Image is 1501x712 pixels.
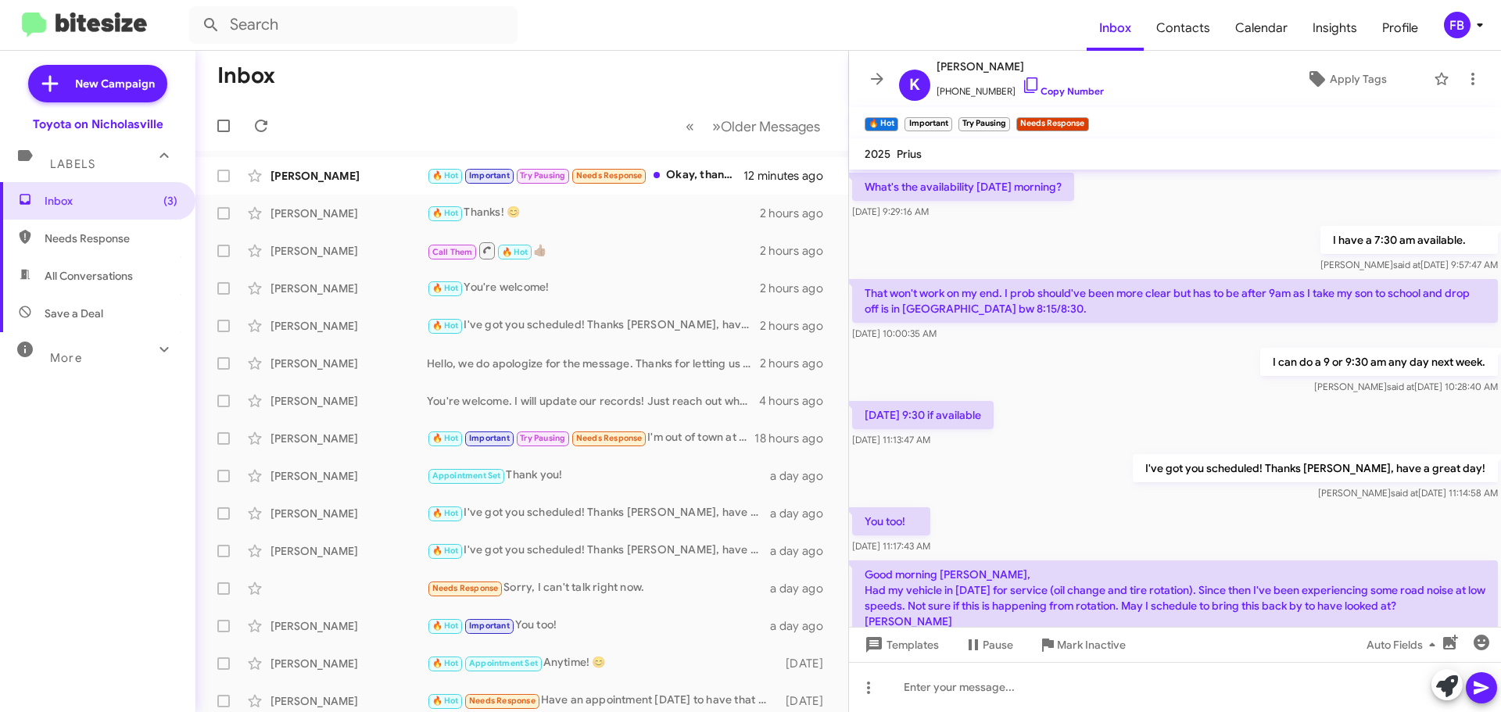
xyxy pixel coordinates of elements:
[520,170,565,181] span: Try Pausing
[427,279,760,297] div: You're welcome!
[432,283,459,293] span: 🔥 Hot
[50,157,95,171] span: Labels
[1144,5,1223,51] a: Contacts
[1026,631,1138,659] button: Mark Inactive
[852,206,929,217] span: [DATE] 9:29:16 AM
[958,117,1010,131] small: Try Pausing
[1300,5,1370,51] a: Insights
[270,656,427,671] div: [PERSON_NAME]
[270,693,427,709] div: [PERSON_NAME]
[270,318,427,334] div: [PERSON_NAME]
[427,467,770,485] div: Thank you!
[432,470,501,481] span: Appointment Set
[849,631,951,659] button: Templates
[1367,631,1442,659] span: Auto Fields
[427,317,760,335] div: I've got you scheduled! Thanks [PERSON_NAME], have a great day!
[983,631,1013,659] span: Pause
[576,433,643,443] span: Needs Response
[770,543,836,559] div: a day ago
[75,76,155,91] span: New Campaign
[703,110,829,142] button: Next
[1330,65,1387,93] span: Apply Tags
[1022,85,1104,97] a: Copy Number
[432,433,459,443] span: 🔥 Hot
[1223,5,1300,51] a: Calendar
[270,356,427,371] div: [PERSON_NAME]
[427,429,754,447] div: I'm out of town at the moment so I'll have to find the best time once I'm back
[270,431,427,446] div: [PERSON_NAME]
[770,581,836,596] div: a day ago
[432,546,459,556] span: 🔥 Hot
[45,231,177,246] span: Needs Response
[469,170,510,181] span: Important
[1444,12,1471,38] div: FB
[1087,5,1144,51] a: Inbox
[432,320,459,331] span: 🔥 Hot
[1057,631,1126,659] span: Mark Inactive
[217,63,275,88] h1: Inbox
[270,168,427,184] div: [PERSON_NAME]
[712,116,721,136] span: »
[1393,259,1420,270] span: said at
[1387,381,1414,392] span: said at
[502,247,528,257] span: 🔥 Hot
[1431,12,1484,38] button: FB
[743,168,836,184] div: 12 minutes ago
[270,468,427,484] div: [PERSON_NAME]
[576,170,643,181] span: Needs Response
[432,247,473,257] span: Call Them
[759,393,836,409] div: 4 hours ago
[897,147,922,161] span: Prius
[862,631,939,659] span: Templates
[28,65,167,102] a: New Campaign
[852,507,930,535] p: You too!
[677,110,829,142] nav: Page navigation example
[1016,117,1088,131] small: Needs Response
[427,356,760,371] div: Hello, we do apologize for the message. Thanks for letting us know, we will update our records! H...
[1370,5,1431,51] a: Profile
[760,206,836,221] div: 2 hours ago
[909,73,920,98] span: K
[33,116,163,132] div: Toyota on Nicholasville
[427,204,760,222] div: Thanks! 😊
[1133,454,1498,482] p: I've got you scheduled! Thanks [PERSON_NAME], have a great day!
[432,583,499,593] span: Needs Response
[270,543,427,559] div: [PERSON_NAME]
[50,351,82,365] span: More
[1266,65,1426,93] button: Apply Tags
[469,696,536,706] span: Needs Response
[1260,348,1498,376] p: I can do a 9 or 9:30 am any day next week.
[427,241,760,260] div: 👍🏽
[905,117,951,131] small: Important
[189,6,518,44] input: Search
[852,173,1074,201] p: What's the availability [DATE] morning?
[852,327,937,339] span: [DATE] 10:00:35 AM
[163,193,177,209] span: (3)
[469,621,510,631] span: Important
[1314,381,1498,392] span: [PERSON_NAME] [DATE] 10:28:40 AM
[432,621,459,631] span: 🔥 Hot
[754,431,836,446] div: 18 hours ago
[1320,259,1498,270] span: [PERSON_NAME] [DATE] 9:57:47 AM
[427,166,743,184] div: Okay, thanks. I thought we bought on [DATE]. Not sure but will def get in maybe in Sept for servi...
[45,268,133,284] span: All Conversations
[45,306,103,321] span: Save a Deal
[270,243,427,259] div: [PERSON_NAME]
[427,393,759,409] div: You're welcome. I will update our records! Just reach out when you are ready for another service ...
[1318,487,1498,499] span: [PERSON_NAME] [DATE] 11:14:58 AM
[721,118,820,135] span: Older Messages
[427,617,770,635] div: You too!
[270,618,427,634] div: [PERSON_NAME]
[770,506,836,521] div: a day ago
[432,658,459,668] span: 🔥 Hot
[760,281,836,296] div: 2 hours ago
[852,279,1498,323] p: That won't work on my end. I prob should've been more clear but has to be after 9am as I take my ...
[270,206,427,221] div: [PERSON_NAME]
[760,318,836,334] div: 2 hours ago
[865,147,890,161] span: 2025
[937,57,1104,76] span: [PERSON_NAME]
